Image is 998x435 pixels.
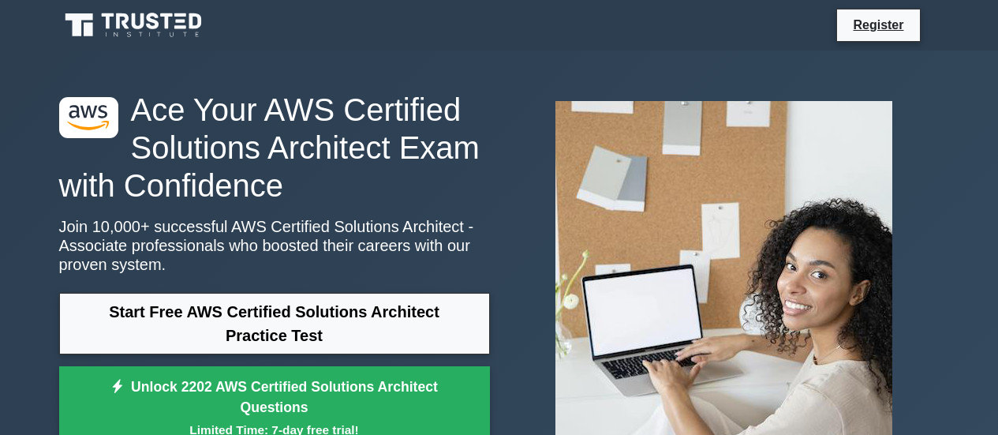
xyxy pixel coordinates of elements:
h1: Ace Your AWS Certified Solutions Architect Exam with Confidence [59,91,490,204]
a: Start Free AWS Certified Solutions Architect Practice Test [59,293,490,354]
p: Join 10,000+ successful AWS Certified Solutions Architect - Associate professionals who boosted t... [59,217,490,274]
a: Register [843,15,913,35]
